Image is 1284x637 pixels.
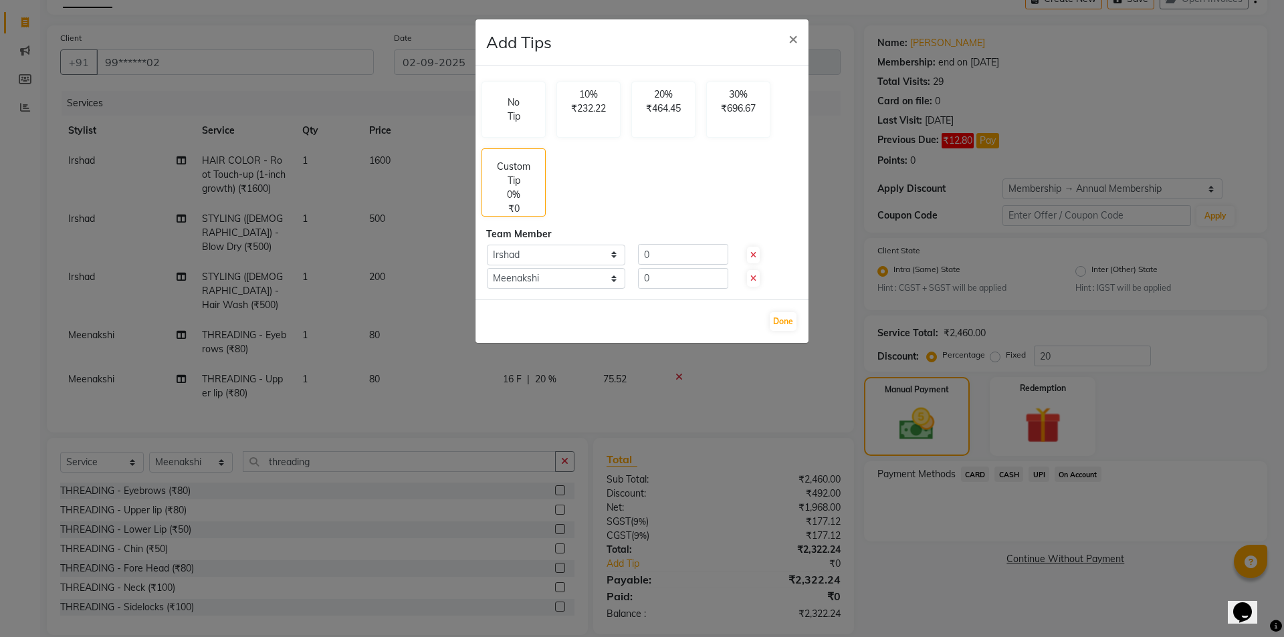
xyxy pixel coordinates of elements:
p: 20% [640,88,687,102]
h4: Add Tips [486,30,552,54]
p: Custom Tip [490,160,537,188]
p: 10% [565,88,612,102]
span: Team Member [486,228,551,240]
p: ₹232.22 [565,102,612,116]
p: 0% [507,188,520,202]
p: ₹0 [508,202,520,216]
p: ₹696.67 [715,102,762,116]
button: Close [778,19,809,57]
p: ₹464.45 [640,102,687,116]
span: × [788,28,798,48]
p: No Tip [504,96,524,124]
iframe: chat widget [1228,584,1271,624]
button: Done [770,312,796,331]
p: 30% [715,88,762,102]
